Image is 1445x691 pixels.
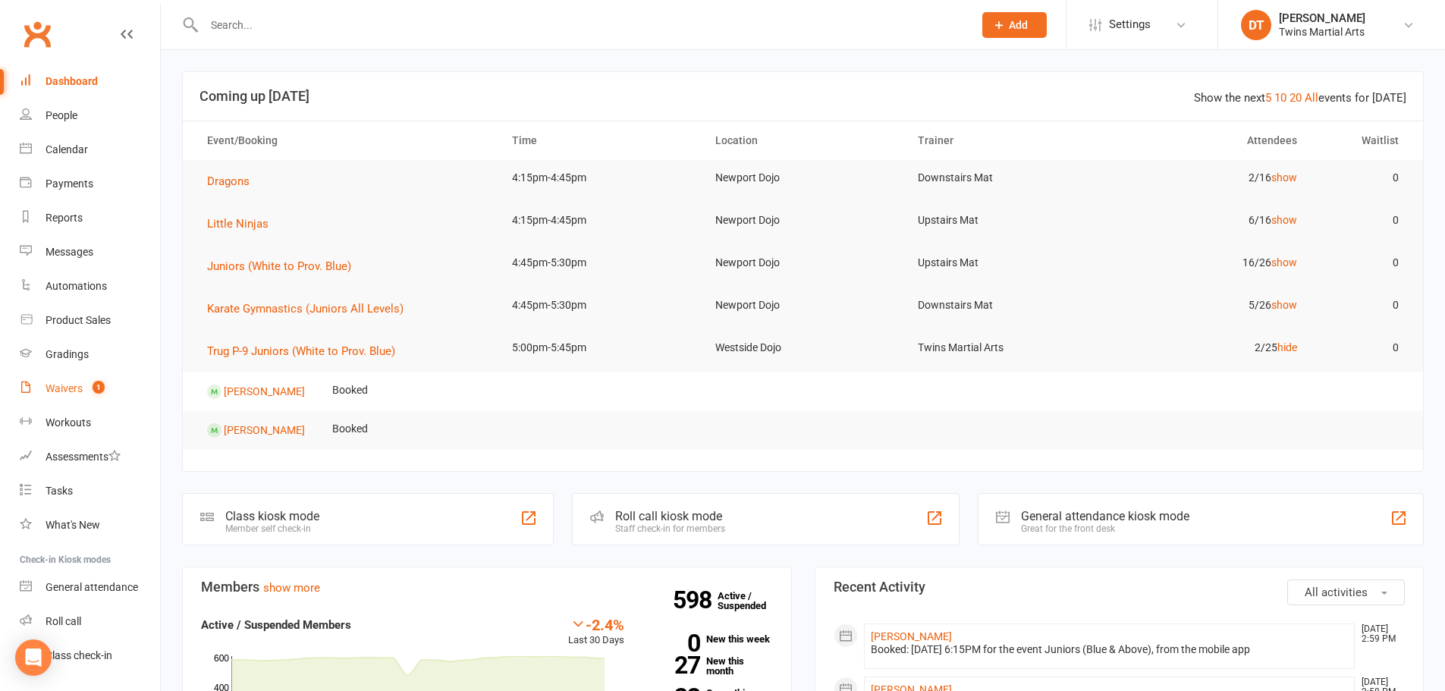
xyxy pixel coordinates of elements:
[1311,245,1412,281] td: 0
[1287,579,1405,605] button: All activities
[207,342,406,360] button: Trug P-9 Juniors (White to Prov. Blue)
[904,245,1107,281] td: Upstairs Mat
[702,245,905,281] td: Newport Dojo
[46,615,81,627] div: Roll call
[1194,89,1406,107] div: Show the next events for [DATE]
[46,109,77,121] div: People
[93,381,105,394] span: 1
[207,302,404,316] span: Karate Gymnastics (Juniors All Levels)
[201,579,773,595] h3: Members
[224,385,305,397] a: [PERSON_NAME]
[498,203,702,238] td: 4:15pm-4:45pm
[20,605,160,639] a: Roll call
[871,630,952,642] a: [PERSON_NAME]
[1271,299,1297,311] a: show
[20,508,160,542] a: What's New
[1279,25,1365,39] div: Twins Martial Arts
[224,424,305,436] a: [PERSON_NAME]
[46,451,121,463] div: Assessments
[20,64,160,99] a: Dashboard
[1305,91,1318,105] a: All
[46,416,91,429] div: Workouts
[1021,509,1189,523] div: General attendance kiosk mode
[1265,91,1271,105] a: 5
[20,372,160,406] a: Waivers 1
[1021,523,1189,534] div: Great for the front desk
[1107,287,1311,323] td: 5/26
[1311,330,1412,366] td: 0
[1274,91,1286,105] a: 10
[1109,8,1151,42] span: Settings
[207,344,395,358] span: Trug P-9 Juniors (White to Prov. Blue)
[615,523,725,534] div: Staff check-in for members
[46,246,93,258] div: Messages
[673,589,718,611] strong: 598
[568,616,624,649] div: Last 30 Days
[498,121,702,160] th: Time
[904,121,1107,160] th: Trainer
[20,167,160,201] a: Payments
[199,89,1406,104] h3: Coming up [DATE]
[702,160,905,196] td: Newport Dojo
[199,14,963,36] input: Search...
[20,570,160,605] a: General attendance kiosk mode
[225,509,319,523] div: Class kiosk mode
[834,579,1406,595] h3: Recent Activity
[46,314,111,326] div: Product Sales
[20,201,160,235] a: Reports
[20,406,160,440] a: Workouts
[615,509,725,523] div: Roll call kiosk mode
[207,257,362,275] button: Juniors (White to Prov. Blue)
[1107,330,1311,366] td: 2/25
[1271,171,1297,184] a: show
[263,581,320,595] a: show more
[1354,624,1404,644] time: [DATE] 2:59 PM
[20,440,160,474] a: Assessments
[319,372,382,408] td: Booked
[1107,121,1311,160] th: Attendees
[1279,11,1365,25] div: [PERSON_NAME]
[1311,121,1412,160] th: Waitlist
[904,203,1107,238] td: Upstairs Mat
[20,639,160,673] a: Class kiosk mode
[46,280,107,292] div: Automations
[1290,91,1302,105] a: 20
[1277,341,1297,353] a: hide
[1107,203,1311,238] td: 6/16
[20,133,160,167] a: Calendar
[46,212,83,224] div: Reports
[498,330,702,366] td: 5:00pm-5:45pm
[18,15,56,53] a: Clubworx
[225,523,319,534] div: Member self check-in
[20,474,160,508] a: Tasks
[702,287,905,323] td: Newport Dojo
[46,177,93,190] div: Payments
[46,143,88,155] div: Calendar
[46,519,100,531] div: What's New
[718,579,784,622] a: 598Active / Suspended
[46,75,98,87] div: Dashboard
[1241,10,1271,40] div: DT
[1311,160,1412,196] td: 0
[46,348,89,360] div: Gradings
[46,581,138,593] div: General attendance
[207,217,269,231] span: Little Ninjas
[647,656,773,676] a: 27New this month
[498,160,702,196] td: 4:15pm-4:45pm
[207,174,250,188] span: Dragons
[904,287,1107,323] td: Downstairs Mat
[207,172,260,190] button: Dragons
[15,639,52,676] div: Open Intercom Messenger
[647,634,773,644] a: 0New this week
[1009,19,1028,31] span: Add
[207,259,351,273] span: Juniors (White to Prov. Blue)
[20,338,160,372] a: Gradings
[207,300,414,318] button: Karate Gymnastics (Juniors All Levels)
[647,654,700,677] strong: 27
[702,330,905,366] td: Westside Dojo
[647,632,700,655] strong: 0
[46,382,83,394] div: Waivers
[46,485,73,497] div: Tasks
[702,121,905,160] th: Location
[871,643,1349,656] div: Booked: [DATE] 6:15PM for the event Juniors (Blue & Above), from the mobile app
